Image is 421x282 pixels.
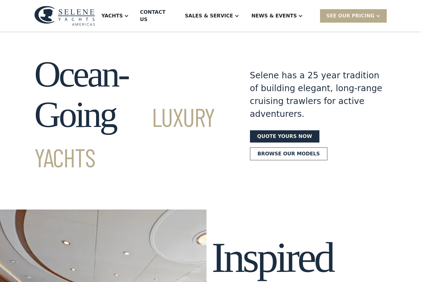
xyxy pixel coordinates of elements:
[250,69,387,121] div: Selene has a 25 year tradition of building elegant, long-range cruising trawlers for active adven...
[320,9,387,22] div: SEE Our Pricing
[95,4,135,28] div: Yachts
[250,147,328,160] a: Browse our models
[251,12,297,20] div: News & EVENTS
[34,54,228,175] h1: Ocean-Going
[34,6,95,26] img: logo
[101,12,123,20] div: Yachts
[185,12,233,20] div: Sales & Service
[179,4,245,28] div: Sales & Service
[245,4,309,28] div: News & EVENTS
[34,101,215,173] span: Luxury Yachts
[140,9,174,23] div: Contact US
[326,12,374,20] div: SEE Our Pricing
[250,130,319,143] a: Quote yours now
